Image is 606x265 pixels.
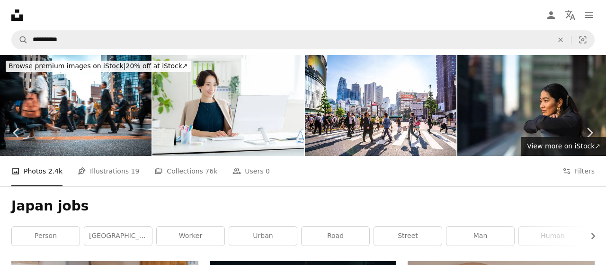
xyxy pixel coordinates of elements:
button: scroll list to the right [584,227,595,246]
button: Menu [579,6,598,25]
a: Collections 76k [154,156,217,186]
a: Next [573,87,606,178]
a: Home — Unsplash [11,9,23,21]
img: Shinjuku shopping district, Tokyo, Japan [305,55,456,156]
a: Users 0 [232,156,270,186]
span: 20% off at iStock ↗ [9,62,188,70]
a: Log in / Sign up [542,6,561,25]
a: man [446,227,514,246]
button: Search Unsplash [12,31,28,49]
span: 19 [131,166,140,176]
img: business woman working in the office [152,55,304,156]
a: View more on iStock↗ [521,137,606,156]
button: Clear [550,31,571,49]
a: Illustrations 19 [78,156,139,186]
a: road [302,227,369,246]
a: [GEOGRAPHIC_DATA] [84,227,152,246]
a: person [12,227,80,246]
span: 0 [266,166,270,176]
span: 76k [205,166,217,176]
a: worker [157,227,224,246]
button: Visual search [571,31,594,49]
a: human [519,227,587,246]
button: Filters [562,156,595,186]
a: street [374,227,442,246]
span: View more on iStock ↗ [527,142,600,150]
span: Browse premium images on iStock | [9,62,125,70]
form: Find visuals sitewide [11,30,595,49]
a: urban [229,227,297,246]
h1: Japan jobs [11,198,595,215]
button: Language [561,6,579,25]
